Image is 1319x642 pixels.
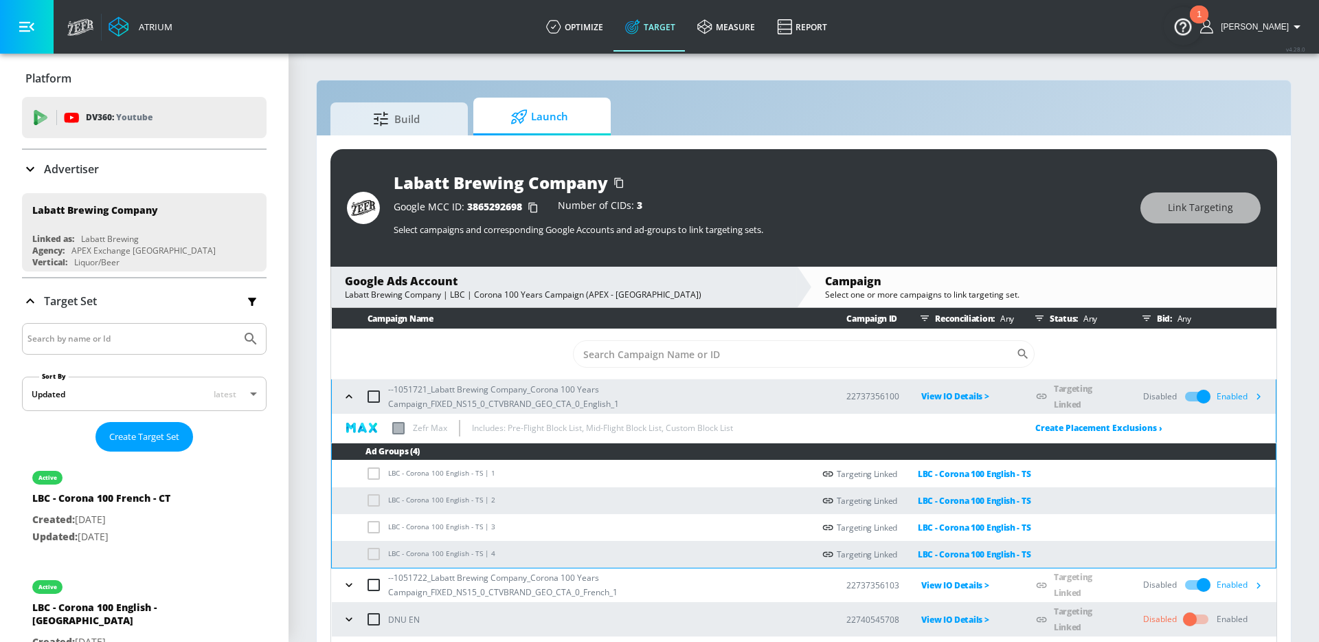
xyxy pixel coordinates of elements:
a: optimize [535,2,614,52]
p: Platform [25,71,71,86]
p: --1051721_Labatt Brewing Company_Corona 100 Years Campaign_FIXED_NS15_0_CTVBRAND_GEO_CTA_0_English_1 [388,382,824,411]
div: Targeting Linked [837,546,1031,562]
span: Launch [487,100,591,133]
span: v 4.28.0 [1286,45,1305,53]
div: Bid: [1136,308,1270,329]
label: Sort By [39,372,69,381]
div: Status: [1029,308,1121,329]
div: Google Ads Account [345,274,782,289]
div: Labatt Brewing Company [32,203,158,217]
a: LBC - Corona 100 English - TS [897,493,1030,509]
p: Any [1078,311,1097,326]
div: LBC - Corona 100 French - CT [32,491,170,511]
a: Atrium [109,16,172,37]
a: LBC - Corona 100 English - TS [897,520,1030,535]
div: Enabled [1217,613,1248,626]
p: DNU EN [388,612,420,627]
p: Select campaigns and corresponding Google Accounts and ad-groups to link targeting sets. [394,223,1127,236]
span: login as: anthony.rios@zefr.com [1215,22,1289,32]
a: Report [766,2,838,52]
div: activeLBC - Corona 100 French - CTCreated:[DATE]Updated:[DATE] [22,457,267,555]
th: Ad Groups (4) [332,443,1276,461]
span: latest [214,388,236,400]
div: Targeting Linked [837,520,1031,535]
p: View IO Details > [921,612,1014,628]
button: Create Target Set [95,422,193,452]
p: Any [995,311,1014,326]
a: Create Placement Exclusions › [1035,422,1162,434]
div: Vertical: [32,256,67,268]
input: Search by name or Id [27,330,236,348]
p: Target Set [44,294,97,309]
div: Advertiser [22,150,267,188]
span: Grouped Linked campaigns disable add groups selection. [365,495,388,505]
p: View IO Details > [921,388,1014,404]
p: Advertiser [44,162,99,177]
span: 3 [637,199,642,212]
div: Platform [22,59,267,98]
div: Number of CIDs: [558,201,642,214]
p: [DATE] [32,529,170,546]
div: Atrium [133,21,172,33]
div: active [38,584,57,590]
div: Updated [32,388,65,400]
div: Agency: [32,245,65,256]
td: LBC - Corona 100 English - TS | 3 [332,514,813,541]
div: Disabled [1143,579,1177,591]
p: --1051722_Labatt Brewing Company_Corona 100 Years Campaign_FIXED_NS15_0_CTVBRAND_GEO_CTA_0_French_1 [388,571,825,599]
span: Build [344,102,449,135]
span: Updated: [32,530,78,543]
div: APEX Exchange [GEOGRAPHIC_DATA] [71,245,216,256]
div: 1 [1197,14,1202,32]
span: Grouped Linked campaigns disable add groups selection. [365,549,388,558]
div: Labatt Brewing Company [394,171,608,194]
div: Labatt Brewing CompanyLinked as:Labatt BrewingAgency:APEX Exchange [GEOGRAPHIC_DATA]Vertical:Liqu... [22,193,267,272]
a: Target [614,2,686,52]
p: Zefr Max [413,421,447,435]
a: measure [686,2,766,52]
a: LBC - Corona 100 English - TS [897,546,1030,562]
p: [DATE] [32,511,170,529]
span: 3865292698 [467,200,522,213]
td: LBC - Corona 100 English - TS | 1 [332,461,813,487]
div: Google MCC ID: [394,201,544,214]
p: 22737356100 [846,389,899,403]
div: Targeting Linked [837,493,1031,509]
p: DV360: [86,110,153,125]
div: Liquor/Beer [74,256,120,268]
span: Create Target Set [109,429,179,445]
p: Includes: Pre-Flight Block List, Mid-Flight Block List, Custom Block List [472,421,733,435]
a: Targeting Linked [1054,571,1092,599]
span: Grouped Linked campaigns disable add groups selection. [365,468,388,478]
div: Campaign [825,274,1263,289]
p: View IO Details > [921,577,1014,593]
div: Target Set [22,278,267,324]
div: Enabled [1217,575,1269,595]
th: Campaign ID [824,308,899,329]
div: Select one or more campaigns to link targeting set. [825,289,1263,300]
input: Search Campaign Name or ID [573,340,1016,368]
a: LBC - Corona 100 English - TS [897,466,1030,482]
button: [PERSON_NAME] [1200,19,1305,35]
a: Targeting Linked [1054,606,1092,633]
td: LBC - Corona 100 English - TS | 2 [332,487,813,514]
p: 22737356103 [846,578,899,593]
th: Campaign Name [332,308,825,329]
div: active [38,474,57,481]
div: Enabled [1217,386,1269,407]
div: Targeting Linked [837,466,1031,482]
td: LBC - Corona 100 English - TS | 4 [332,541,813,568]
div: Google Ads AccountLabatt Brewing Company | LBC | Corona 100 Years Campaign (APEX - [GEOGRAPHIC_DA... [331,267,796,307]
button: Open Resource Center, 1 new notification [1164,7,1202,45]
div: Labatt Brewing [81,233,139,245]
span: Grouped Linked campaigns disable add groups selection. [365,522,388,531]
a: Targeting Linked [1054,383,1092,410]
div: Disabled [1143,613,1177,626]
div: LBC - Corona 100 English - [GEOGRAPHIC_DATA] [32,601,225,634]
span: Created: [32,513,75,526]
div: Disabled [1143,390,1177,403]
